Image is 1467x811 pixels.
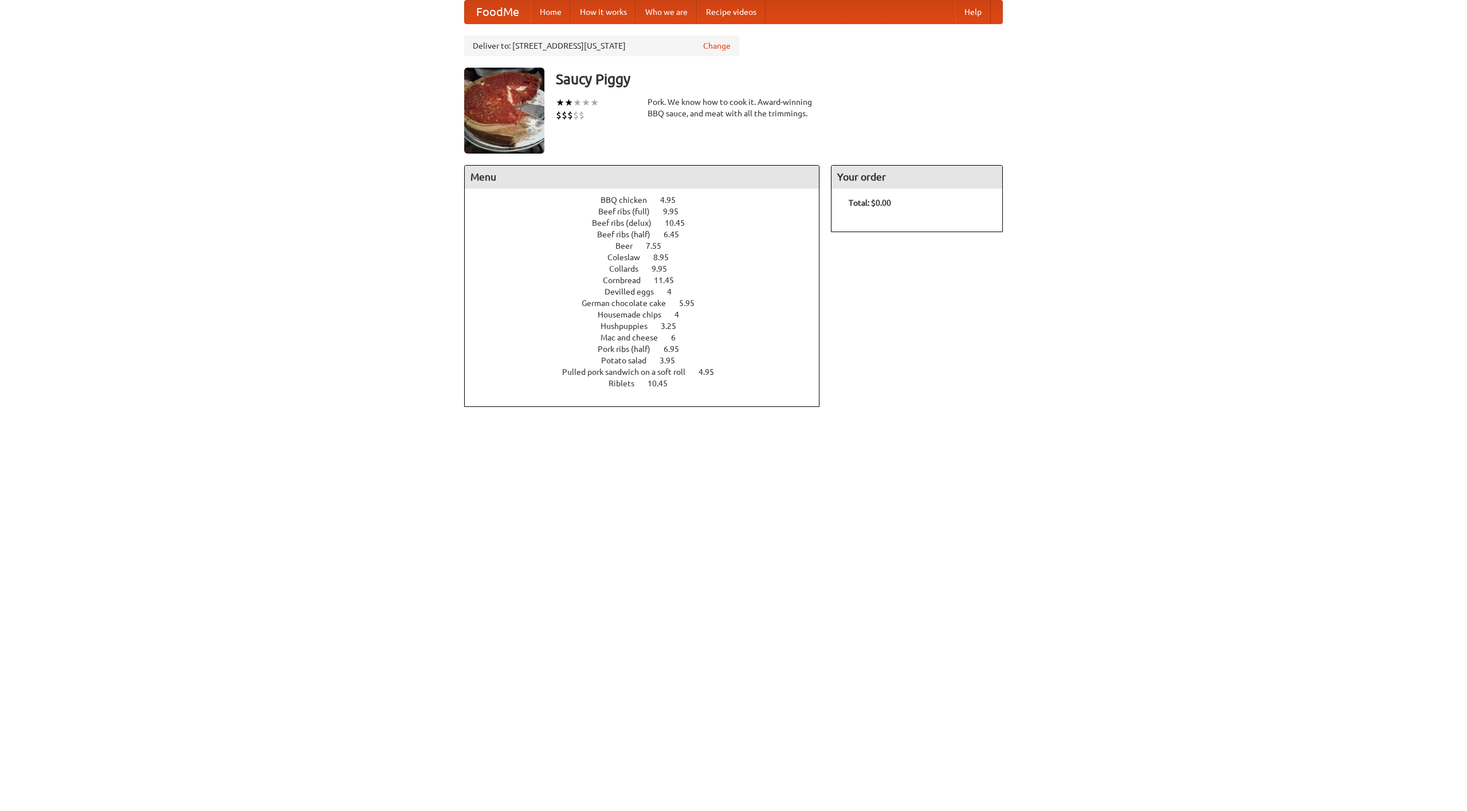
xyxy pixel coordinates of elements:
span: Pulled pork sandwich on a soft roll [562,367,697,377]
a: Hushpuppies 3.25 [601,322,697,331]
a: Collards 9.95 [609,264,688,273]
span: 10.45 [665,218,696,228]
span: Mac and cheese [601,333,669,342]
span: Devilled eggs [605,287,665,296]
span: Pork ribs (half) [598,344,662,354]
a: Who we are [636,1,697,23]
a: Potato salad 3.95 [601,356,696,365]
span: Collards [609,264,650,273]
a: Housemade chips 4 [598,310,700,319]
li: ★ [573,96,582,109]
h4: Menu [465,166,819,189]
span: Housemade chips [598,310,673,319]
h3: Saucy Piggy [556,68,1003,91]
li: $ [567,109,573,122]
a: FoodMe [465,1,531,23]
span: BBQ chicken [601,195,658,205]
a: Beer 7.55 [615,241,682,250]
img: angular.jpg [464,68,544,154]
span: 4.95 [660,195,687,205]
li: $ [579,109,585,122]
a: Riblets 10.45 [609,379,689,388]
a: Help [955,1,991,23]
a: Recipe videos [697,1,766,23]
div: Pork. We know how to cook it. Award-winning BBQ sauce, and meat with all the trimmings. [648,96,819,119]
span: 9.95 [652,264,678,273]
a: Cornbread 11.45 [603,276,695,285]
a: Mac and cheese 6 [601,333,697,342]
li: ★ [590,96,599,109]
span: 11.45 [654,276,685,285]
span: 4.95 [699,367,725,377]
li: ★ [556,96,564,109]
span: Coleslaw [607,253,652,262]
a: Pulled pork sandwich on a soft roll 4.95 [562,367,735,377]
div: Deliver to: [STREET_ADDRESS][US_STATE] [464,36,739,56]
span: Beef ribs (full) [598,207,661,216]
a: Beef ribs (delux) 10.45 [592,218,706,228]
a: BBQ chicken 4.95 [601,195,697,205]
span: Beef ribs (half) [597,230,662,239]
h4: Your order [831,166,1002,189]
span: 6.45 [664,230,691,239]
li: $ [573,109,579,122]
span: 4 [674,310,691,319]
span: 4 [667,287,683,296]
a: Beef ribs (full) 9.95 [598,207,700,216]
li: $ [562,109,567,122]
a: German chocolate cake 5.95 [582,299,716,308]
span: 8.95 [653,253,680,262]
span: 3.25 [661,322,688,331]
span: 10.45 [648,379,679,388]
span: Hushpuppies [601,322,659,331]
a: How it works [571,1,636,23]
span: Potato salad [601,356,658,365]
a: Change [703,40,731,52]
li: $ [556,109,562,122]
a: Beef ribs (half) 6.45 [597,230,700,239]
span: 7.55 [646,241,673,250]
span: 6.95 [664,344,691,354]
a: Pork ribs (half) 6.95 [598,344,700,354]
span: Beef ribs (delux) [592,218,663,228]
li: ★ [582,96,590,109]
span: 6 [671,333,687,342]
li: ★ [564,96,573,109]
span: Beer [615,241,644,250]
span: German chocolate cake [582,299,677,308]
a: Coleslaw 8.95 [607,253,690,262]
span: 9.95 [663,207,690,216]
a: Devilled eggs 4 [605,287,693,296]
a: Home [531,1,571,23]
b: Total: $0.00 [849,198,891,207]
span: 3.95 [660,356,687,365]
span: Riblets [609,379,646,388]
span: 5.95 [679,299,706,308]
span: Cornbread [603,276,652,285]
